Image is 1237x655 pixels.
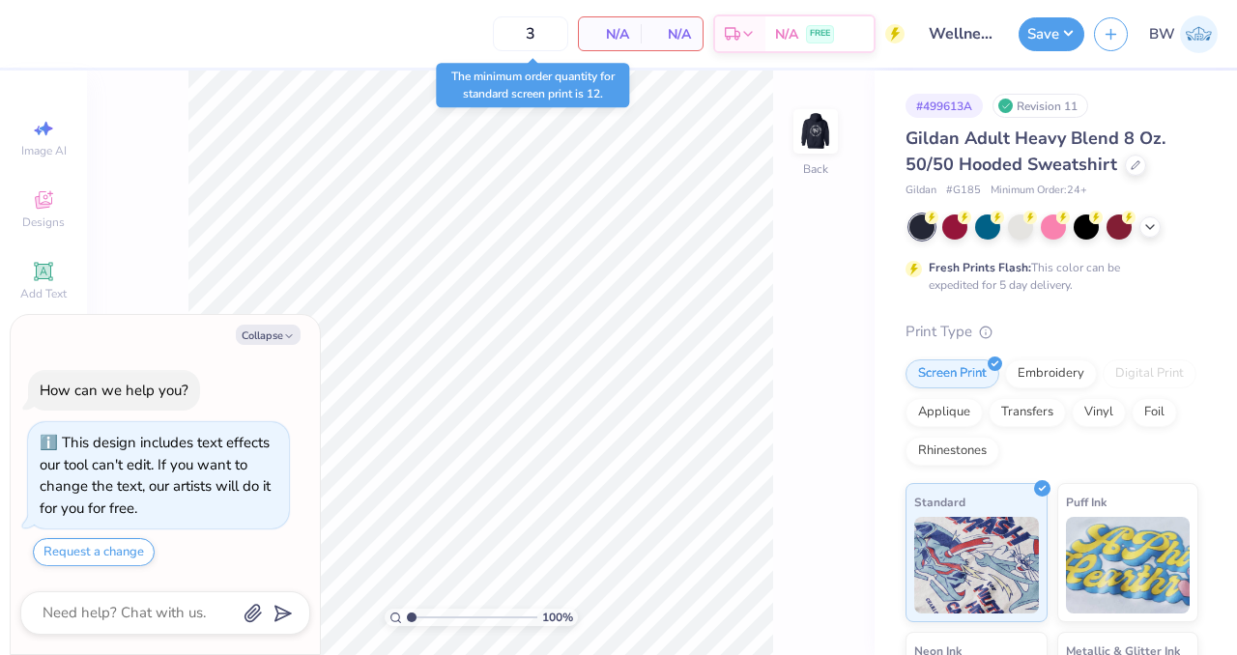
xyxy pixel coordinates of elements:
button: Save [1019,17,1084,51]
span: Designs [22,214,65,230]
span: Add Text [20,286,67,301]
span: FREE [810,27,830,41]
button: Collapse [236,325,301,345]
span: N/A [652,24,691,44]
div: # 499613A [906,94,983,118]
span: Image AI [21,143,67,158]
img: Brooke Williams [1180,15,1218,53]
span: 100 % [542,609,573,626]
div: The minimum order quantity for standard screen print is 12. [436,63,629,107]
div: This design includes text effects our tool can't edit. If you want to change the text, our artist... [40,433,271,518]
div: Vinyl [1072,398,1126,427]
span: Puff Ink [1066,492,1107,512]
span: # G185 [946,183,981,199]
div: Rhinestones [906,437,999,466]
div: This color can be expedited for 5 day delivery. [929,259,1166,294]
div: Foil [1132,398,1177,427]
img: Back [796,112,835,151]
span: Standard [914,492,965,512]
div: Back [803,160,828,178]
img: Puff Ink [1066,517,1191,613]
strong: Fresh Prints Flash: [929,260,1031,275]
img: Standard [914,517,1039,613]
div: Print Type [906,321,1198,343]
button: Request a change [33,538,155,566]
input: – – [493,16,568,51]
input: Untitled Design [914,14,1009,53]
div: Embroidery [1005,359,1097,388]
div: Digital Print [1103,359,1196,388]
div: Transfers [989,398,1066,427]
span: N/A [775,24,798,44]
span: Gildan [906,183,936,199]
div: Revision 11 [992,94,1088,118]
div: How can we help you? [40,381,188,400]
span: Gildan Adult Heavy Blend 8 Oz. 50/50 Hooded Sweatshirt [906,127,1165,176]
span: Minimum Order: 24 + [991,183,1087,199]
a: BW [1149,15,1218,53]
div: Screen Print [906,359,999,388]
span: N/A [590,24,629,44]
span: BW [1149,23,1175,45]
div: Applique [906,398,983,427]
